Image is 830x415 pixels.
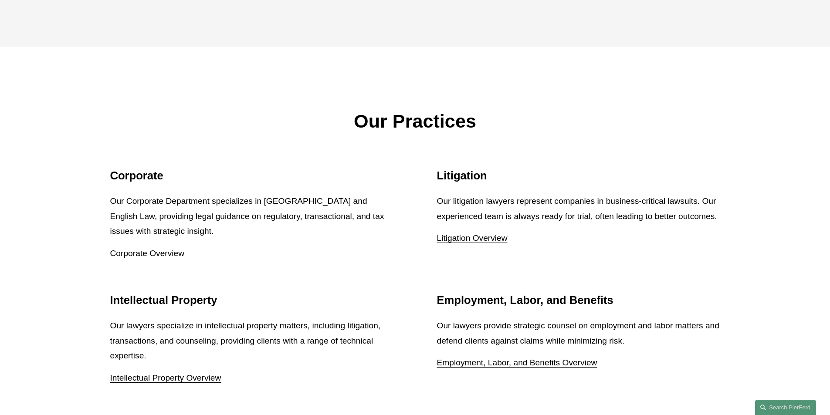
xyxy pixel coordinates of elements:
[110,169,393,182] h2: Corporate
[110,105,720,138] p: Our Practices
[110,194,393,239] p: Our Corporate Department specializes in [GEOGRAPHIC_DATA] and English Law, providing legal guidan...
[437,318,720,348] p: Our lawyers provide strategic counsel on employment and labor matters and defend clients against ...
[110,294,393,307] h2: Intellectual Property
[110,373,221,382] a: Intellectual Property Overview
[110,249,185,258] a: Corporate Overview
[755,400,816,415] a: Search this site
[437,358,597,367] a: Employment, Labor, and Benefits Overview
[437,194,720,224] p: Our litigation lawyers represent companies in business-critical lawsuits. Our experienced team is...
[437,169,720,182] h2: Litigation
[437,233,508,243] a: Litigation Overview
[110,318,393,364] p: Our lawyers specialize in intellectual property matters, including litigation, transactions, and ...
[437,294,720,307] h2: Employment, Labor, and Benefits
